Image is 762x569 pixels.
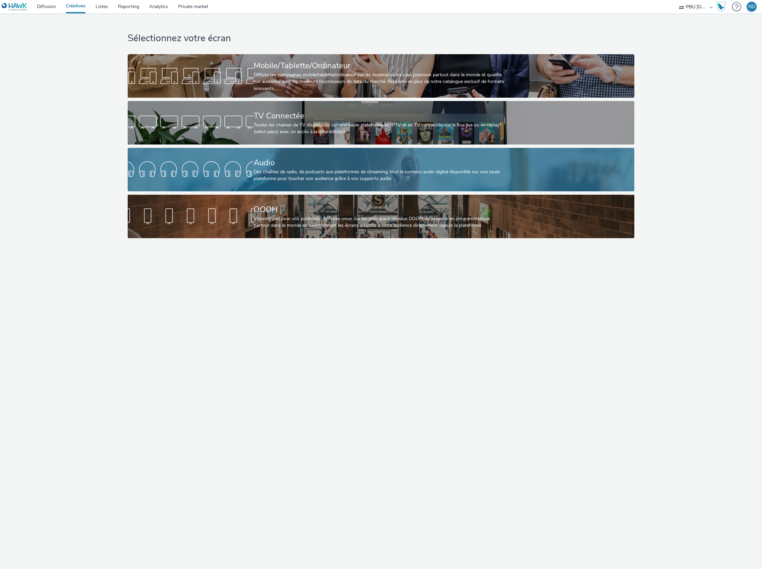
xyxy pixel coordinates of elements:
div: Audio [254,157,506,169]
a: Hawk Academy [716,1,729,12]
a: DOOHVoyez grand pour vos publicités! Affichez-vous sur les principaux réseaux DOOH disponibles en... [128,195,634,238]
div: DOOH [254,204,506,215]
div: Voyez grand pour vos publicités! Affichez-vous sur les principaux réseaux DOOH disponibles en pro... [254,215,506,229]
div: Mobile/Tablette/Ordinateur [254,60,506,72]
a: TV ConnectéeToutes les chaines de TV disponibles sur une seule plateforme en IPTV et en TV connec... [128,101,634,145]
a: AudioDes chaînes de radio, de podcasts aux plateformes de streaming: tout le contenu audio digita... [128,148,634,191]
div: Diffuse tes campagnes mobile/tablette/ordinateur sur les inventaires les plus premium partout dan... [254,72,506,92]
div: Des chaînes de radio, de podcasts aux plateformes de streaming: tout le contenu audio digital dis... [254,169,506,182]
img: Hawk Academy [716,1,726,12]
h1: Sélectionnez votre écran [128,32,634,45]
div: TV Connectée [254,110,506,122]
img: undefined Logo [2,3,27,11]
div: Toutes les chaines de TV disponibles sur une seule plateforme en IPTV et en TV connectée sur le f... [254,122,506,135]
div: ND [748,2,755,12]
a: Mobile/Tablette/OrdinateurDiffuse tes campagnes mobile/tablette/ordinateur sur les inventaires le... [128,54,634,98]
